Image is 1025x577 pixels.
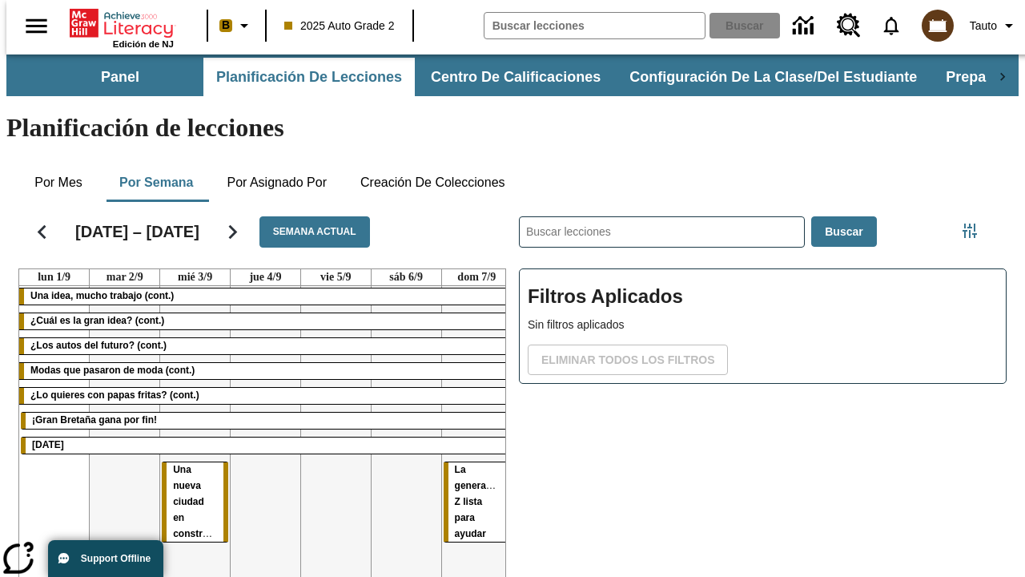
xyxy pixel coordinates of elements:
[19,388,512,404] div: ¿Lo quieres con papas fritas? (cont.)
[520,217,804,247] input: Buscar lecciones
[30,340,167,351] span: ¿Los autos del futuro? (cont.)
[6,113,1019,143] h1: Planificación de lecciones
[528,317,998,333] p: Sin filtros aplicados
[30,365,195,376] span: Modas que pasaron de moda (cont.)
[32,439,64,450] span: Día del Trabajo
[21,438,510,454] div: Día del Trabajo
[81,553,151,564] span: Support Offline
[970,18,997,34] span: Tauto
[48,540,163,577] button: Support Offline
[922,10,954,42] img: avatar image
[444,462,510,543] div: La generación Z lista para ayudar
[954,215,986,247] button: Menú lateral de filtros
[528,277,998,317] h2: Filtros Aplicados
[455,464,506,539] span: La generación Z lista para ayudar
[912,5,963,46] button: Escoja un nuevo avatar
[214,163,340,202] button: Por asignado por
[222,15,230,35] span: B
[18,163,98,202] button: Por mes
[75,222,199,241] h2: [DATE] – [DATE]
[70,6,174,49] div: Portada
[963,11,1025,40] button: Perfil/Configuración
[19,363,512,379] div: Modas que pasaron de moda (cont.)
[107,163,206,202] button: Por semana
[811,216,876,248] button: Buscar
[30,315,164,326] span: ¿Cuál es la gran idea? (cont.)
[203,58,415,96] button: Planificación de lecciones
[175,269,215,285] a: 3 de septiembre de 2025
[212,212,253,252] button: Seguir
[113,39,174,49] span: Edición de NJ
[454,269,499,285] a: 7 de septiembre de 2025
[103,269,147,285] a: 2 de septiembre de 2025
[40,58,200,96] button: Panel
[519,268,1007,384] div: Filtros Aplicados
[21,413,510,429] div: ¡Gran Bretaña gana por fin!
[70,7,174,39] a: Portada
[30,290,174,301] span: Una idea, mucho trabajo (cont.)
[259,216,370,248] button: Semana actual
[827,4,870,47] a: Centro de recursos, Se abrirá en una pestaña nueva.
[30,389,199,401] span: ¿Lo quieres con papas fritas? (cont.)
[348,163,518,202] button: Creación de colecciones
[870,5,912,46] a: Notificaciones
[162,462,228,543] div: Una nueva ciudad en construcción
[34,269,74,285] a: 1 de septiembre de 2025
[19,338,512,354] div: ¿Los autos del futuro? (cont.)
[22,212,62,252] button: Regresar
[173,464,233,539] span: Una nueva ciudad en construcción
[6,54,1019,96] div: Subbarra de navegación
[13,2,60,50] button: Abrir el menú lateral
[783,4,827,48] a: Centro de información
[987,58,1019,96] div: Pestañas siguientes
[38,58,987,96] div: Subbarra de navegación
[617,58,930,96] button: Configuración de la clase/del estudiante
[484,13,705,38] input: Buscar campo
[317,269,355,285] a: 5 de septiembre de 2025
[19,313,512,329] div: ¿Cuál es la gran idea? (cont.)
[246,269,284,285] a: 4 de septiembre de 2025
[418,58,613,96] button: Centro de calificaciones
[213,11,260,40] button: Boost El color de la clase es anaranjado claro. Cambiar el color de la clase.
[284,18,395,34] span: 2025 Auto Grade 2
[386,269,426,285] a: 6 de septiembre de 2025
[32,414,157,426] span: ¡Gran Bretaña gana por fin!
[19,288,512,305] div: Una idea, mucho trabajo (cont.)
